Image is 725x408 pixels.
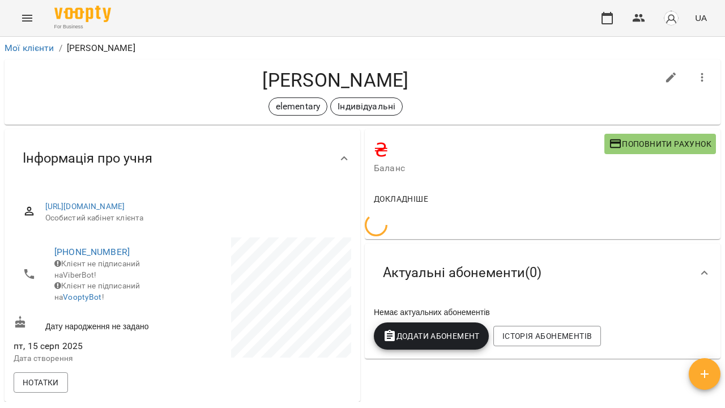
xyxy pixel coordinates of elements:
p: Дата створення [14,353,180,364]
div: Немає актуальних абонементів [372,304,714,320]
span: Клієнт не підписаний на ! [54,281,140,301]
a: VooptyBot [63,292,101,301]
h4: [PERSON_NAME] [14,69,658,92]
a: [PHONE_NUMBER] [54,246,130,257]
img: avatar_s.png [663,10,679,26]
h4: ₴ [374,138,604,161]
span: UA [695,12,707,24]
div: Інформація про учня [5,129,360,188]
div: elementary [268,97,327,116]
img: Voopty Logo [54,6,111,22]
span: пт, 15 серп 2025 [14,339,180,353]
button: Menu [14,5,41,32]
p: Індивідуальні [338,100,395,113]
div: Актуальні абонементи(0) [365,244,720,302]
p: [PERSON_NAME] [67,41,135,55]
span: Актуальні абонементи ( 0 ) [383,264,541,282]
a: [URL][DOMAIN_NAME] [45,202,125,211]
button: Додати Абонемент [374,322,489,350]
span: Інформація про учня [23,150,152,167]
button: Нотатки [14,372,68,393]
span: Історія абонементів [502,329,592,343]
span: Баланс [374,161,604,175]
div: Дату народження не задано [11,313,182,334]
span: Особистий кабінет клієнта [45,212,342,224]
a: Мої клієнти [5,42,54,53]
li: / [59,41,62,55]
p: elementary [276,100,320,113]
span: Докладніше [374,192,428,206]
nav: breadcrumb [5,41,720,55]
span: Поповнити рахунок [609,137,711,151]
button: Докладніше [369,189,433,209]
button: UA [690,7,711,28]
span: Додати Абонемент [383,329,480,343]
span: Клієнт не підписаний на ViberBot! [54,259,140,279]
span: For Business [54,23,111,31]
button: Поповнити рахунок [604,134,716,154]
span: Нотатки [23,376,59,389]
div: Індивідуальні [330,97,403,116]
button: Історія абонементів [493,326,601,346]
